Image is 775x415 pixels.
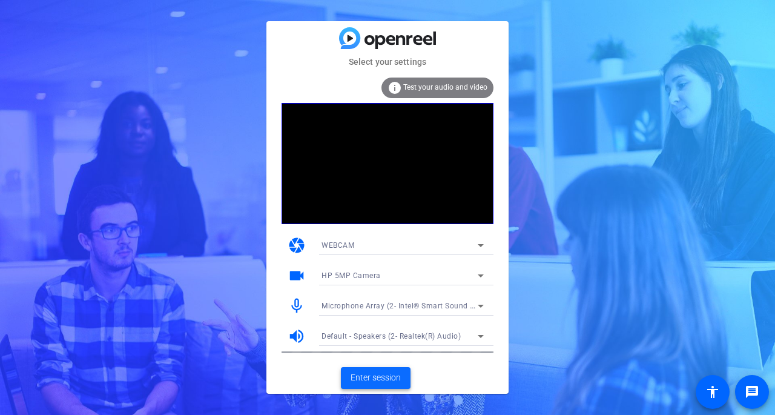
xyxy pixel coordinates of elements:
[322,332,461,340] span: Default - Speakers (2- Realtek(R) Audio)
[341,367,411,389] button: Enter session
[387,81,402,95] mat-icon: info
[322,300,599,310] span: Microphone Array (2- Intel® Smart Sound Technology for Digital Microphones)
[288,236,306,254] mat-icon: camera
[403,83,487,91] span: Test your audio and video
[322,241,354,250] span: WEBCAM
[322,271,381,280] span: HP 5MP Camera
[339,27,436,48] img: blue-gradient.svg
[745,385,759,399] mat-icon: message
[266,55,509,68] mat-card-subtitle: Select your settings
[288,267,306,285] mat-icon: videocam
[288,297,306,315] mat-icon: mic_none
[351,371,401,384] span: Enter session
[288,327,306,345] mat-icon: volume_up
[705,385,720,399] mat-icon: accessibility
